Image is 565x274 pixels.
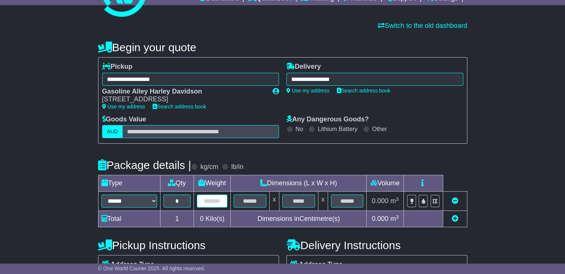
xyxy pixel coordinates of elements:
[286,239,467,251] h4: Delivery Instructions
[102,95,265,104] div: [STREET_ADDRESS]
[102,104,145,110] a: Use my address
[396,196,399,202] sup: 3
[98,265,205,271] span: © One World Courier 2025. All rights reserved.
[194,211,231,227] td: Kilo(s)
[160,211,194,227] td: 1
[296,125,303,133] label: No
[452,197,458,205] a: Remove this item
[318,125,357,133] label: Lithium Battery
[396,214,399,220] sup: 3
[98,41,467,53] h4: Begin your quote
[153,104,206,110] a: Search address book
[231,163,243,171] label: lb/in
[372,197,389,205] span: 0.000
[286,115,369,124] label: Any Dangerous Goods?
[200,163,218,171] label: kg/cm
[98,211,160,227] td: Total
[286,63,321,71] label: Delivery
[194,175,231,192] td: Weight
[98,239,279,251] h4: Pickup Instructions
[102,63,133,71] label: Pickup
[98,175,160,192] td: Type
[290,261,343,269] label: Address Type
[337,88,390,94] a: Search address book
[231,211,367,227] td: Dimensions in Centimetre(s)
[367,175,404,192] td: Volume
[102,115,146,124] label: Goods Value
[160,175,194,192] td: Qty
[372,125,387,133] label: Other
[102,88,265,96] div: Gasoline Alley Harley Davidson
[269,192,279,211] td: x
[378,22,467,29] a: Switch to the old dashboard
[98,159,191,171] h4: Package details |
[231,175,367,192] td: Dimensions (L x W x H)
[200,215,204,222] span: 0
[390,215,399,222] span: m
[372,215,389,222] span: 0.000
[318,192,328,211] td: x
[102,125,123,138] label: AUD
[452,215,458,222] a: Add new item
[102,261,155,269] label: Address Type
[286,88,329,94] a: Use my address
[390,197,399,205] span: m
